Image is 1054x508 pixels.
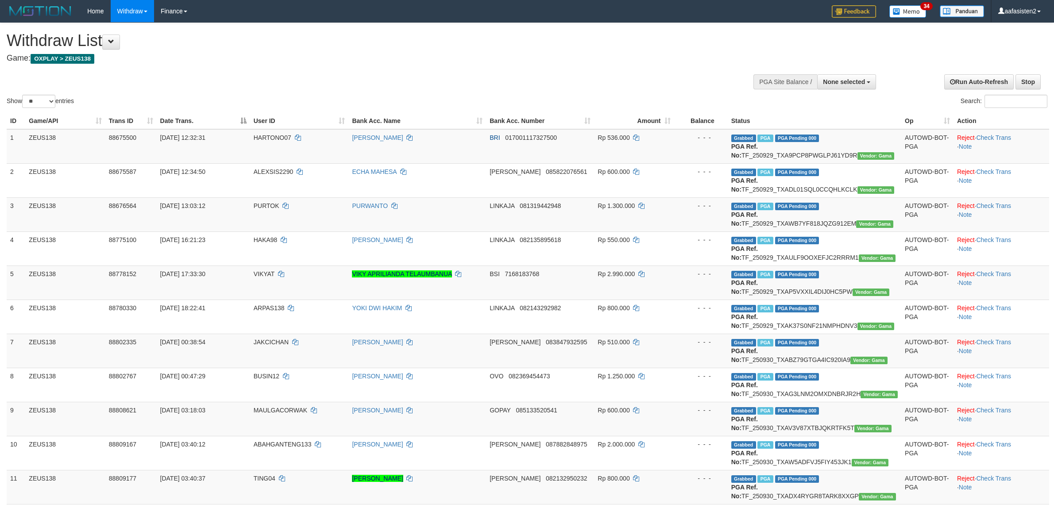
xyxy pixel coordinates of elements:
td: 8 [7,368,25,402]
a: Check Trans [976,339,1011,346]
td: · · [954,231,1049,266]
span: LINKAJA [490,236,514,243]
td: ZEUS138 [25,436,105,470]
td: · · [954,266,1049,300]
span: Marked by aafnoeunsreypich [757,203,773,210]
td: 5 [7,266,25,300]
a: [PERSON_NAME] [352,407,403,414]
a: Note [959,484,972,491]
div: - - - [678,201,724,210]
span: ALEXSIS2290 [254,168,293,175]
span: Vendor URL: https://trx31.1velocity.biz [856,220,893,228]
span: Copy 082369454473 to clipboard [509,373,550,380]
td: ZEUS138 [25,197,105,231]
td: 10 [7,436,25,470]
th: User ID: activate to sort column ascending [250,113,349,129]
td: 9 [7,402,25,436]
td: TF_250929_TXAK37S0NF21NMPHDNV3 [728,300,901,334]
a: [PERSON_NAME] [352,373,403,380]
span: [DATE] 13:03:12 [160,202,205,209]
a: Check Trans [976,236,1011,243]
span: 88802767 [109,373,136,380]
img: Feedback.jpg [832,5,876,18]
span: Vendor URL: https://trx31.1velocity.biz [850,357,888,364]
span: VIKYAT [254,270,274,277]
td: AUTOWD-BOT-PGA [901,470,954,504]
a: Check Trans [976,270,1011,277]
span: Marked by aafpengsreynich [757,169,773,176]
div: - - - [678,167,724,176]
td: AUTOWD-BOT-PGA [901,300,954,334]
td: · · [954,300,1049,334]
span: 88808621 [109,407,136,414]
span: [DATE] 00:38:54 [160,339,205,346]
b: PGA Ref. No: [731,381,758,397]
td: AUTOWD-BOT-PGA [901,436,954,470]
div: - - - [678,474,724,483]
b: PGA Ref. No: [731,245,758,261]
a: Check Trans [976,202,1011,209]
th: Status [728,113,901,129]
span: BUSIN12 [254,373,279,380]
span: Grabbed [731,237,756,244]
td: TF_250930_TXAV3V87XTBJQKRTFK5T [728,402,901,436]
span: [DATE] 16:21:23 [160,236,205,243]
span: ABAHGANTENG133 [254,441,312,448]
td: · · [954,368,1049,402]
span: PGA Pending [775,441,819,449]
td: AUTOWD-BOT-PGA [901,266,954,300]
span: PURTOK [254,202,279,209]
img: panduan.png [940,5,984,17]
a: Check Trans [976,168,1011,175]
a: Reject [957,134,975,141]
td: 6 [7,300,25,334]
div: - - - [678,133,724,142]
a: YOKI DWI HAKIM [352,304,402,312]
span: HAKA98 [254,236,278,243]
span: Copy 7168183768 to clipboard [505,270,539,277]
th: Trans ID: activate to sort column ascending [105,113,157,129]
span: 88675587 [109,168,136,175]
span: Copy 082143292982 to clipboard [520,304,561,312]
span: [PERSON_NAME] [490,441,541,448]
td: AUTOWD-BOT-PGA [901,129,954,164]
td: TF_250930_TXAW5ADFVJ5FIY453JK1 [728,436,901,470]
span: Marked by aaftanly [757,441,773,449]
td: · · [954,197,1049,231]
span: PGA Pending [775,237,819,244]
b: PGA Ref. No: [731,416,758,431]
span: Grabbed [731,475,756,483]
b: PGA Ref. No: [731,143,758,159]
a: [PERSON_NAME] [352,134,403,141]
span: Grabbed [731,271,756,278]
span: OVO [490,373,503,380]
span: Marked by aaftanly [757,475,773,483]
h4: Game: [7,54,694,63]
td: AUTOWD-BOT-PGA [901,368,954,402]
span: Rp 800.000 [598,475,629,482]
td: ZEUS138 [25,231,105,266]
img: Button%20Memo.svg [889,5,927,18]
a: Reject [957,168,975,175]
span: Vendor URL: https://trx31.1velocity.biz [861,391,898,398]
span: Rp 2.000.000 [598,441,635,448]
span: None selected [823,78,865,85]
span: [PERSON_NAME] [490,168,541,175]
div: - - - [678,235,724,244]
span: 88809167 [109,441,136,448]
span: Grabbed [731,169,756,176]
a: Check Trans [976,475,1011,482]
span: 88778152 [109,270,136,277]
a: Reject [957,373,975,380]
td: ZEUS138 [25,129,105,164]
span: Grabbed [731,373,756,381]
div: - - - [678,304,724,312]
a: [PERSON_NAME] [352,339,403,346]
td: TF_250930_TXAG3LNM2OMXDNBRJR2H [728,368,901,402]
span: [DATE] 17:33:30 [160,270,205,277]
td: 1 [7,129,25,164]
a: Reject [957,202,975,209]
a: PURWANTO [352,202,388,209]
a: [PERSON_NAME] [352,441,403,448]
span: Rp 536.000 [598,134,629,141]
